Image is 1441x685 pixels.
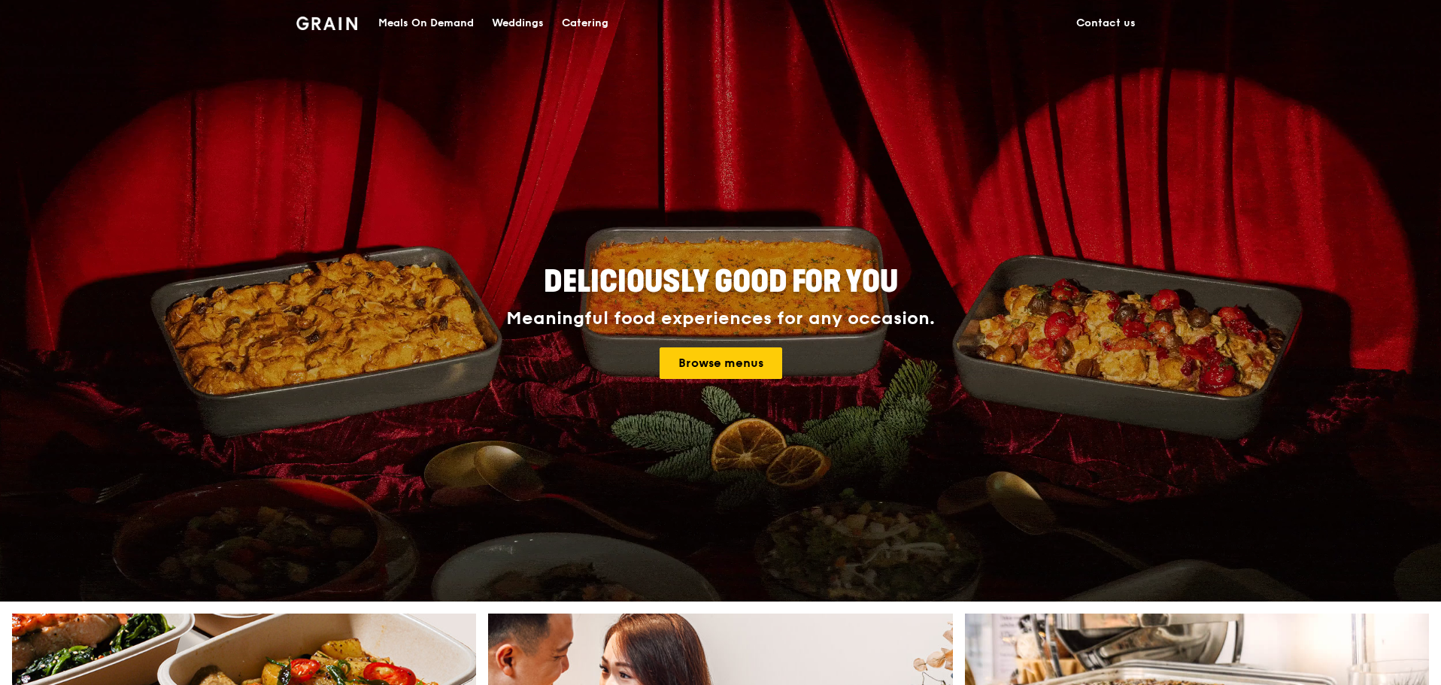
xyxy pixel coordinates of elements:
a: Browse menus [660,347,782,379]
div: Meals On Demand [378,1,474,46]
a: Contact us [1067,1,1145,46]
div: Weddings [492,1,544,46]
span: Deliciously good for you [544,264,898,300]
div: Meaningful food experiences for any occasion. [450,308,991,329]
a: Weddings [483,1,553,46]
img: Grain [296,17,357,30]
div: Catering [562,1,608,46]
a: Catering [553,1,617,46]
